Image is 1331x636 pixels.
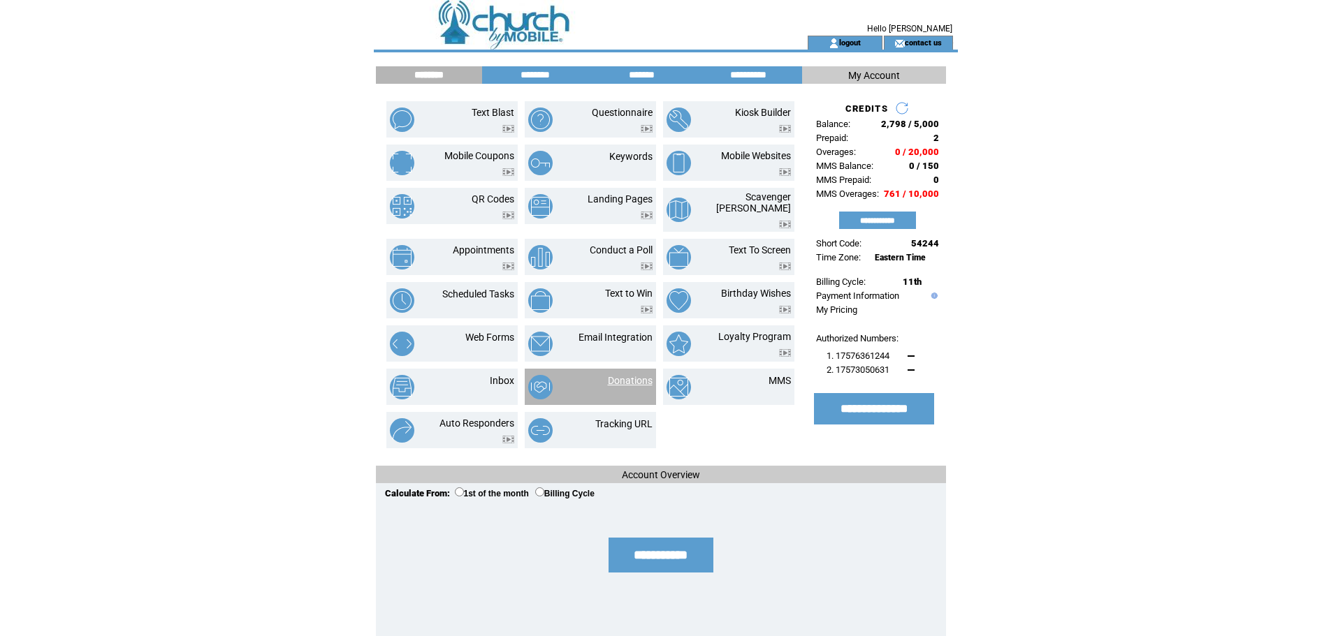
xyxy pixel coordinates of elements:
img: video.png [779,262,791,270]
img: mobile-coupons.png [390,151,414,175]
img: scavenger-hunt.png [667,198,691,222]
img: video.png [502,212,514,219]
img: email-integration.png [528,332,553,356]
img: keywords.png [528,151,553,175]
img: mms.png [667,375,691,399]
a: Appointments [453,244,514,256]
span: My Account [848,70,900,81]
img: video.png [502,436,514,443]
span: 761 / 10,000 [884,188,939,199]
span: MMS Overages: [816,188,879,199]
img: video.png [502,125,514,133]
a: logout [839,38,861,47]
img: loyalty-program.png [667,332,691,356]
a: Text to Win [605,288,653,299]
img: account_icon.gif [829,38,839,49]
a: Conduct a Poll [590,244,653,256]
span: Hello [PERSON_NAME] [867,24,952,34]
span: Balance: [816,119,850,129]
img: landing-pages.png [528,194,553,219]
a: Donations [608,375,653,386]
a: Email Integration [579,332,653,343]
span: 11th [903,276,922,287]
img: mobile-websites.png [667,151,691,175]
a: Inbox [490,375,514,386]
img: tracking-url.png [528,418,553,443]
a: Web Forms [465,332,514,343]
img: conduct-a-poll.png [528,245,553,269]
span: Account Overview [622,469,700,480]
span: Overages: [816,147,856,157]
span: Time Zone: [816,252,861,262]
img: text-to-screen.png [667,245,691,269]
img: auto-responders.png [390,418,414,443]
img: video.png [779,349,791,357]
a: Payment Information [816,290,899,301]
span: Calculate From: [385,488,450,498]
img: text-blast.png [390,108,414,132]
span: 0 / 150 [909,161,939,171]
img: video.png [502,168,514,176]
span: Prepaid: [816,133,848,143]
a: Keywords [609,151,653,162]
input: Billing Cycle [535,487,544,496]
img: web-forms.png [390,332,414,356]
img: video.png [779,306,791,313]
a: Scheduled Tasks [442,288,514,299]
span: Billing Cycle: [816,276,866,287]
a: Birthday Wishes [721,288,791,299]
label: 1st of the month [455,489,529,498]
span: 2. 17573050631 [827,364,889,375]
a: contact us [905,38,942,47]
img: video.png [641,306,653,313]
img: help.gif [928,293,938,299]
img: questionnaire.png [528,108,553,132]
a: Tracking URL [595,418,653,429]
a: Kiosk Builder [735,107,791,118]
img: video.png [779,125,791,133]
a: Mobile Coupons [444,150,514,161]
span: CREDITS [845,103,888,114]
a: My Pricing [816,304,857,315]
a: Landing Pages [588,193,653,205]
span: 54244 [911,238,939,249]
img: video.png [641,262,653,270]
span: Authorized Numbers: [816,333,899,343]
a: QR Codes [472,193,514,205]
a: Text Blast [472,107,514,118]
img: video.png [779,221,791,228]
img: video.png [641,212,653,219]
span: 2,798 / 5,000 [881,119,939,129]
span: 0 [933,175,939,185]
a: Loyalty Program [718,331,791,342]
span: 1. 17576361244 [827,350,889,361]
img: video.png [641,125,653,133]
img: kiosk-builder.png [667,108,691,132]
img: video.png [502,262,514,270]
span: 2 [933,133,939,143]
img: contact_us_icon.gif [894,38,905,49]
a: Scavenger [PERSON_NAME] [716,191,791,214]
a: Questionnaire [592,107,653,118]
img: inbox.png [390,375,414,399]
img: text-to-win.png [528,288,553,313]
label: Billing Cycle [535,489,595,498]
span: MMS Prepaid: [816,175,871,185]
img: video.png [779,168,791,176]
img: qr-codes.png [390,194,414,219]
img: donations.png [528,375,553,399]
span: MMS Balance: [816,161,873,171]
img: birthday-wishes.png [667,288,691,313]
a: MMS [769,375,791,386]
span: Eastern Time [875,253,926,262]
span: 0 / 20,000 [895,147,939,157]
a: Mobile Websites [721,150,791,161]
a: Text To Screen [729,244,791,256]
img: appointments.png [390,245,414,269]
a: Auto Responders [439,417,514,429]
img: scheduled-tasks.png [390,288,414,313]
input: 1st of the month [455,487,464,496]
span: Short Code: [816,238,861,249]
